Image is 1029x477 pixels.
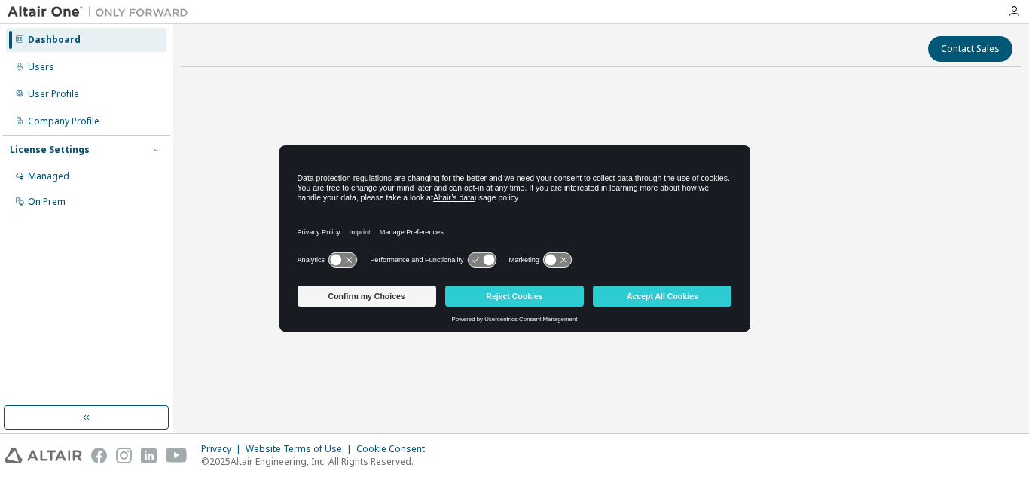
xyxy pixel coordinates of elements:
[28,88,79,100] div: User Profile
[28,61,54,73] div: Users
[5,448,82,463] img: altair_logo.svg
[116,448,132,463] img: instagram.svg
[246,443,356,455] div: Website Terms of Use
[28,196,66,208] div: On Prem
[8,5,196,20] img: Altair One
[201,455,434,468] p: © 2025 Altair Engineering, Inc. All Rights Reserved.
[201,443,246,455] div: Privacy
[928,36,1012,62] button: Contact Sales
[166,448,188,463] img: youtube.svg
[28,170,69,182] div: Managed
[10,144,90,156] div: License Settings
[141,448,157,463] img: linkedin.svg
[28,115,99,127] div: Company Profile
[28,34,81,46] div: Dashboard
[356,443,434,455] div: Cookie Consent
[91,448,107,463] img: facebook.svg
